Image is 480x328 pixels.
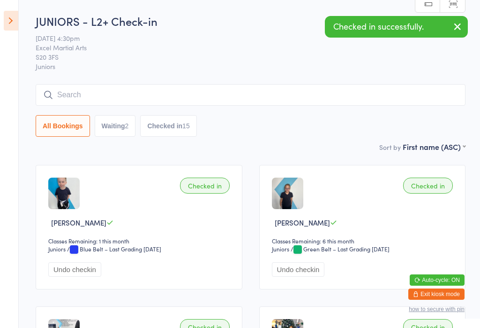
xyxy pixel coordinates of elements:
input: Search [36,84,465,106]
div: Classes Remaining: 1 this month [48,237,232,245]
span: / Green Belt – Last Grading [DATE] [291,245,390,253]
button: Auto-cycle: ON [410,274,465,286]
div: 15 [182,122,190,130]
div: Checked in [403,178,453,194]
span: Juniors [36,62,465,71]
div: Juniors [48,245,66,253]
button: Exit kiosk mode [408,289,465,300]
button: Waiting2 [95,115,136,137]
span: [PERSON_NAME] [51,218,106,227]
span: Excel Martial Arts [36,43,451,52]
button: Checked in15 [140,115,196,137]
div: 2 [125,122,129,130]
button: All Bookings [36,115,90,137]
div: First name (ASC) [403,141,465,152]
img: image1719413655.png [272,178,303,209]
div: Classes Remaining: 6 this month [272,237,456,245]
button: Undo checkin [48,262,101,277]
span: [PERSON_NAME] [275,218,330,227]
div: Checked in [180,178,230,194]
span: S20 3FS [36,52,451,62]
span: / Blue Belt – Last Grading [DATE] [67,245,161,253]
button: Undo checkin [272,262,325,277]
div: Juniors [272,245,289,253]
button: how to secure with pin [409,306,465,312]
span: [DATE] 4:30pm [36,33,451,43]
img: image1631035050.png [48,178,80,209]
label: Sort by [379,142,401,152]
div: Checked in successfully. [325,16,468,38]
h2: JUNIORS - L2+ Check-in [36,13,465,29]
